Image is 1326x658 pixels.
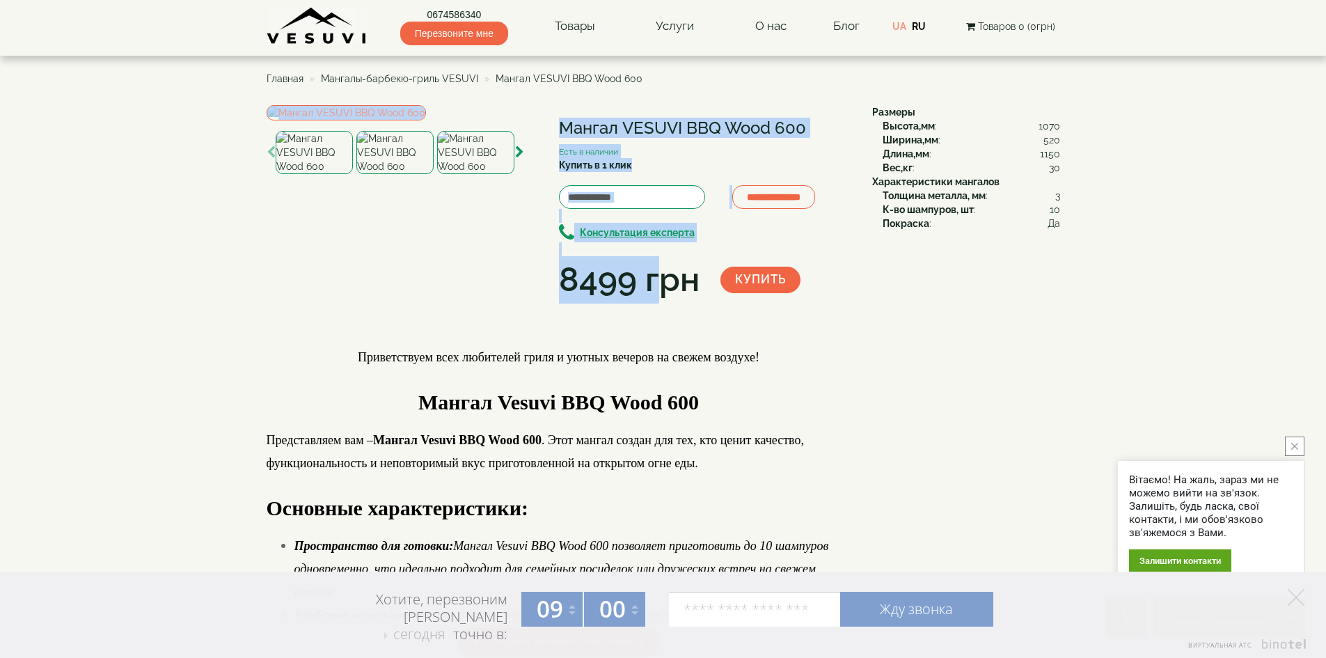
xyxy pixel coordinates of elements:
[267,7,368,45] img: Завод VESUVI
[1050,203,1060,217] span: 10
[1129,549,1231,572] div: Залишити контакти
[418,391,699,414] span: Мангал Vesuvi BBQ Wood 600
[883,161,1060,175] div: :
[559,119,851,137] h1: Мангал VESUVI BBQ Wood 600
[1049,161,1060,175] span: 30
[1043,133,1060,147] span: 520
[883,218,929,229] b: Покраска
[883,203,1060,217] div: :
[356,131,434,174] img: Мангал VESUVI BBQ Wood 600
[322,590,507,645] div: Хотите, перезвоним [PERSON_NAME] точно в:
[642,10,708,42] a: Услуги
[892,21,906,32] a: UA
[580,227,695,238] b: Консультация експерта
[599,593,626,625] span: 00
[883,119,1060,133] div: :
[496,73,642,84] span: Мангал VESUVI BBQ Wood 600
[833,19,860,33] a: Блог
[267,105,426,120] img: Мангал VESUVI BBQ Wood 600
[373,433,542,447] strong: Мангал Vesuvi BBQ Wood 600
[321,73,478,84] a: Мангалы-барбекю-гриль VESUVI
[883,189,1060,203] div: :
[1285,437,1304,456] button: close button
[267,73,303,84] a: Главная
[400,8,508,22] a: 0674586340
[1048,217,1060,230] span: Да
[883,148,929,159] b: Длина,мм
[294,539,454,553] strong: Пространство для готовки:
[840,592,993,627] a: Жду звонка
[883,217,1060,230] div: :
[978,21,1055,32] span: Товаров 0 (0грн)
[962,19,1059,34] button: Товаров 0 (0грн)
[541,10,609,42] a: Товары
[741,10,800,42] a: О нас
[559,256,700,304] div: 8499 грн
[872,176,1000,187] b: Характеристики мангалов
[1180,639,1309,658] a: Виртуальная АТС
[1039,119,1060,133] span: 1070
[559,147,618,157] small: Есть в наличии
[1188,641,1252,650] span: Виртуальная АТС
[883,204,974,215] b: К-во шампуров, шт
[294,539,829,600] em: Мангал Vesuvi BBQ Wood 600 позволяет приготовить до 10 шампуров одновременно, что идеально подход...
[358,350,759,364] span: Приветствуем всех любителей гриля и уютных вечеров на свежем воздухе!
[883,133,1060,147] div: :
[872,107,915,118] b: Размеры
[267,496,528,519] strong: Основные характеристики:
[883,190,986,201] b: Толщина металла, мм
[1040,147,1060,161] span: 1150
[1129,473,1293,540] div: Вітаємо! На жаль, зараз ми не можемо вийти на зв'язок. Залишіть, будь ласка, свої контакти, і ми ...
[537,593,563,625] span: 09
[883,120,935,132] b: Высота,мм
[720,267,800,293] button: Купить
[267,433,804,470] span: Представляем вам – . Этот мангал создан для тех, кто ценит качество, функциональность и неповтори...
[883,134,938,146] b: Ширина,мм
[393,625,445,643] span: сегодня
[400,22,508,45] span: Перезвоните мне
[276,131,353,174] img: Мангал VESUVI BBQ Wood 600
[912,21,926,32] a: RU
[883,162,913,173] b: Вес,кг
[437,131,514,174] img: Мангал VESUVI BBQ Wood 600
[1055,189,1060,203] span: 3
[883,147,1060,161] div: :
[559,158,632,172] label: Купить в 1 клик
